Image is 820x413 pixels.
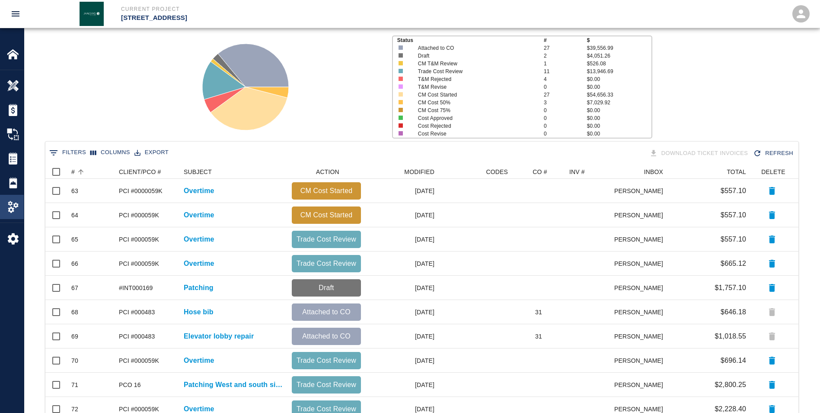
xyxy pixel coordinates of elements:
[544,52,587,60] p: 2
[667,165,750,179] div: TOTAL
[615,348,667,373] div: [PERSON_NAME]
[71,381,78,389] div: 71
[721,307,746,317] p: $646.18
[404,165,434,179] div: MODIFIED
[418,60,531,68] p: CM T&M Review
[715,331,746,342] p: $1,018.55
[544,99,587,106] p: 3
[644,165,663,179] div: INBOX
[119,165,161,179] div: CLIENT/PCO #
[365,276,439,300] div: [DATE]
[71,356,78,365] div: 70
[751,146,797,161] button: Refresh
[715,380,746,390] p: $2,800.25
[67,165,115,179] div: #
[512,165,565,179] div: CO #
[761,165,785,179] div: DELETE
[295,283,357,293] p: Draft
[544,91,587,99] p: 27
[587,52,652,60] p: $4,051.26
[184,165,212,179] div: SUBJECT
[295,307,357,317] p: Attached to CO
[184,331,254,342] p: Elevator lobby repair
[295,258,357,269] p: Trade Cost Review
[71,165,75,179] div: #
[418,83,531,91] p: T&M Revise
[615,203,667,227] div: [PERSON_NAME]
[439,165,512,179] div: CODES
[615,300,667,324] div: [PERSON_NAME]
[418,68,531,75] p: Trade Cost Review
[184,258,214,269] a: Overtime
[295,210,357,220] p: CM Cost Started
[763,303,781,321] div: Tickets attached to change order can't be deleted.
[119,332,155,341] div: PCI #000483
[587,106,652,114] p: $0.00
[587,83,652,91] p: $0.00
[418,114,531,122] p: Cost Approved
[295,186,357,196] p: CM Cost Started
[119,187,163,195] div: PCI #0000059K
[71,332,78,341] div: 69
[115,165,179,179] div: CLIENT/PCO #
[721,234,746,245] p: $557.10
[119,235,159,244] div: PCI #000059K
[184,234,214,245] a: Overtime
[184,307,214,317] a: Hose bib
[750,165,794,179] div: DELETE
[418,52,531,60] p: Draft
[121,5,457,13] p: Current Project
[615,276,667,300] div: [PERSON_NAME]
[544,83,587,91] p: 0
[587,60,652,68] p: $526.08
[184,186,214,196] a: Overtime
[71,211,78,219] div: 64
[75,166,87,178] button: Sort
[486,165,508,179] div: CODES
[365,165,439,179] div: MODIFIED
[119,356,159,365] div: PCI #000059K
[71,259,78,268] div: 66
[71,308,78,316] div: 68
[727,165,746,179] div: TOTAL
[587,114,652,122] p: $0.00
[648,146,752,161] div: Tickets download in groups of 15
[587,130,652,138] p: $0.00
[119,284,153,292] div: #INT000169
[88,146,132,159] button: Select columns
[184,210,214,220] a: Overtime
[184,283,214,293] a: Patching
[47,146,88,160] button: Show filters
[5,3,26,24] button: open drawer
[721,210,746,220] p: $557.10
[184,355,214,366] p: Overtime
[119,259,159,268] div: PCI #000059K
[365,300,439,324] div: [DATE]
[365,348,439,373] div: [DATE]
[179,165,287,179] div: SUBJECT
[295,234,357,245] p: Trade Cost Review
[397,36,544,44] p: Status
[535,332,542,341] div: 31
[418,44,531,52] p: Attached to CO
[184,380,283,390] a: Patching West and south side
[721,186,746,196] p: $557.10
[615,252,667,276] div: [PERSON_NAME]
[565,165,615,179] div: INV #
[569,165,585,179] div: INV #
[587,91,652,99] p: $54,656.33
[763,328,781,345] div: Tickets attached to change order can't be deleted.
[119,308,155,316] div: PCI #000483
[777,371,820,413] iframe: Chat Widget
[418,75,531,83] p: T&M Rejected
[287,165,365,179] div: ACTION
[71,187,78,195] div: 63
[587,75,652,83] p: $0.00
[365,324,439,348] div: [DATE]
